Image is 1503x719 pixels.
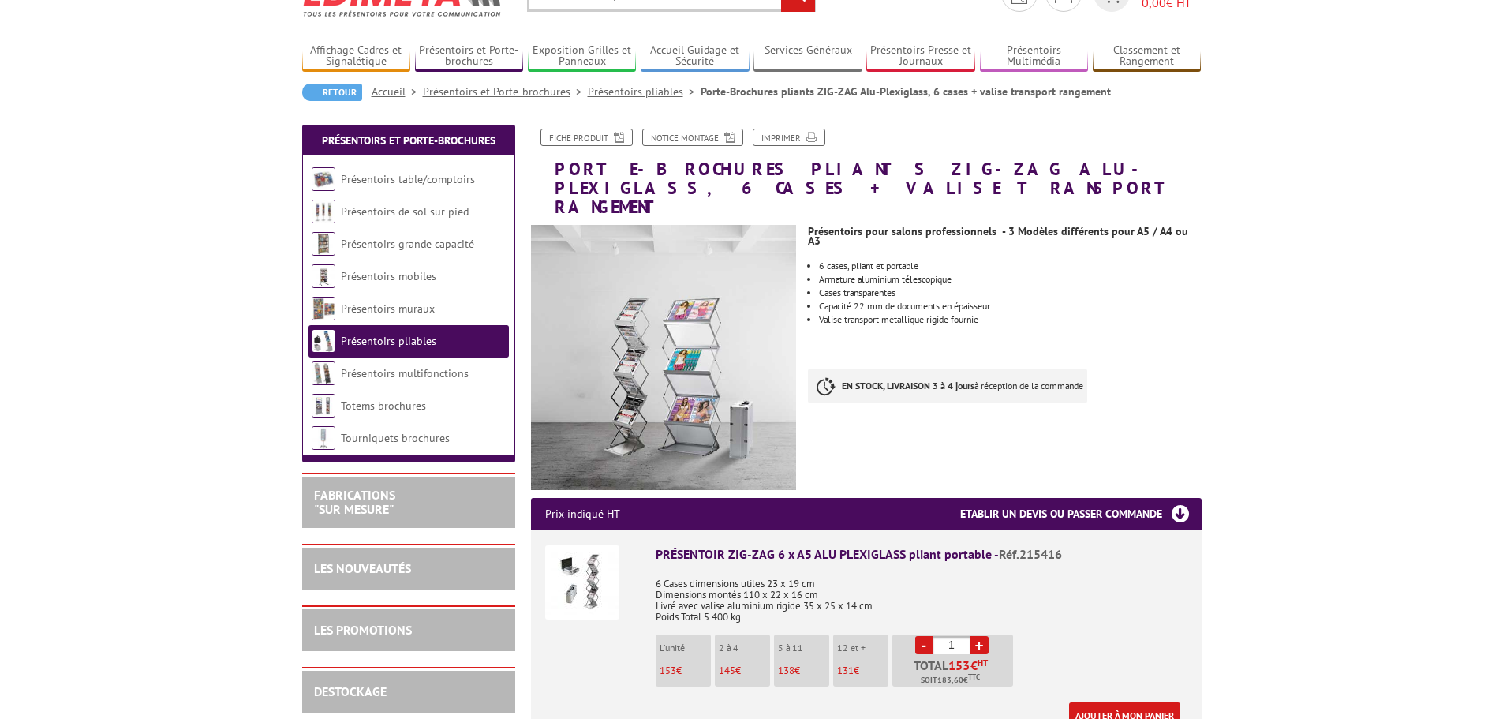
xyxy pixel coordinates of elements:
img: Tourniquets brochures [312,426,335,450]
a: Présentoirs multifonctions [341,366,469,380]
span: 153 [948,659,970,672]
div: PRÉSENTOIR ZIG-ZAG 6 x A5 ALU PLEXIGLASS pliant portable - [656,545,1187,564]
p: 12 et + [837,642,888,653]
a: Présentoirs Presse et Journaux [866,43,975,69]
p: à réception de la commande [808,369,1087,403]
a: FABRICATIONS"Sur Mesure" [314,487,395,517]
img: Présentoirs table/comptoirs [312,167,335,191]
a: - [915,636,933,654]
strong: EN STOCK, LIVRAISON 3 à 4 jours [842,380,974,391]
img: Totems brochures [312,394,335,418]
a: Affichage Cadres et Signalétique [302,43,411,69]
a: + [970,636,989,654]
p: Prix indiqué HT [545,498,620,530]
a: LES NOUVEAUTÉS [314,560,411,576]
a: Présentoirs table/comptoirs [341,172,475,186]
h1: Porte-Brochures pliants ZIG-ZAG Alu-Plexiglass, 6 cases + valise transport rangement [519,129,1213,217]
span: 131 [837,664,854,677]
sup: TTC [968,672,980,681]
a: Présentoirs de sol sur pied [341,204,469,219]
li: Capacité 22 mm de documents en épaisseur [819,301,1201,311]
p: € [719,665,770,676]
img: Présentoirs pliables [312,329,335,353]
a: DESTOCKAGE [314,683,387,699]
a: Exposition Grilles et Panneaux [528,43,637,69]
a: Présentoirs mobiles [341,269,436,283]
span: 183,60 [937,674,963,687]
a: Classement et Rangement [1093,43,1202,69]
img: Présentoirs de sol sur pied [312,200,335,223]
a: Présentoirs muraux [341,301,435,316]
a: Accueil [372,84,423,99]
img: PRÉSENTOIR ZIG-ZAG 6 x A5 ALU PLEXIGLASS pliant portable [545,545,619,620]
li: Porte-Brochures pliants ZIG-ZAG Alu-Plexiglass, 6 cases + valise transport rangement [701,84,1111,99]
a: Services Généraux [753,43,862,69]
p: € [660,665,711,676]
a: Retour [302,84,362,101]
img: Présentoirs muraux [312,297,335,320]
h3: Etablir un devis ou passer commande [960,498,1202,530]
a: Accueil Guidage et Sécurité [641,43,750,69]
li: Cases transparentes [819,288,1201,298]
p: € [837,665,888,676]
p: 2 à 4 [719,642,770,653]
a: Tourniquets brochures [341,431,450,445]
span: € [970,659,978,672]
span: Réf.215416 [999,546,1062,562]
img: porte_brochures_pliants_zig_zag_alu_plexi_valise_transport_215416_215415_215417.jpg [531,225,797,491]
span: Soit € [921,674,980,687]
a: Présentoirs et Porte-brochures [423,84,588,99]
span: 145 [719,664,735,677]
img: Présentoirs grande capacité [312,232,335,256]
a: Présentoirs grande capacité [341,237,474,251]
span: 153 [660,664,676,677]
img: Présentoirs multifonctions [312,361,335,385]
p: Valise transport métallique rigide fournie [819,315,1201,324]
p: € [778,665,829,676]
a: Présentoirs pliables [341,334,436,348]
a: Notice Montage [642,129,743,146]
span: 138 [778,664,794,677]
p: L'unité [660,642,711,653]
a: Présentoirs pliables [588,84,701,99]
strong: Présentoirs pour salons professionnels - 3 Modèles différents pour A5 / A4 ou A3 [808,224,1188,248]
p: 6 cases, pliant et portable [819,261,1201,271]
a: Présentoirs et Porte-brochures [415,43,524,69]
p: 5 à 11 [778,642,829,653]
a: Présentoirs et Porte-brochures [322,133,495,148]
p: Armature aluminium télescopique [819,275,1201,284]
a: Présentoirs Multimédia [980,43,1089,69]
a: Totems brochures [341,399,426,413]
a: Fiche produit [540,129,633,146]
sup: HT [978,657,988,668]
a: LES PROMOTIONS [314,622,412,638]
img: Présentoirs mobiles [312,264,335,288]
p: 6 Cases dimensions utiles 23 x 19 cm Dimensions montés 110 x 22 x 16 cm Livré avec valise alumini... [656,567,1187,623]
p: Total [896,659,1013,687]
a: Imprimer [753,129,825,146]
